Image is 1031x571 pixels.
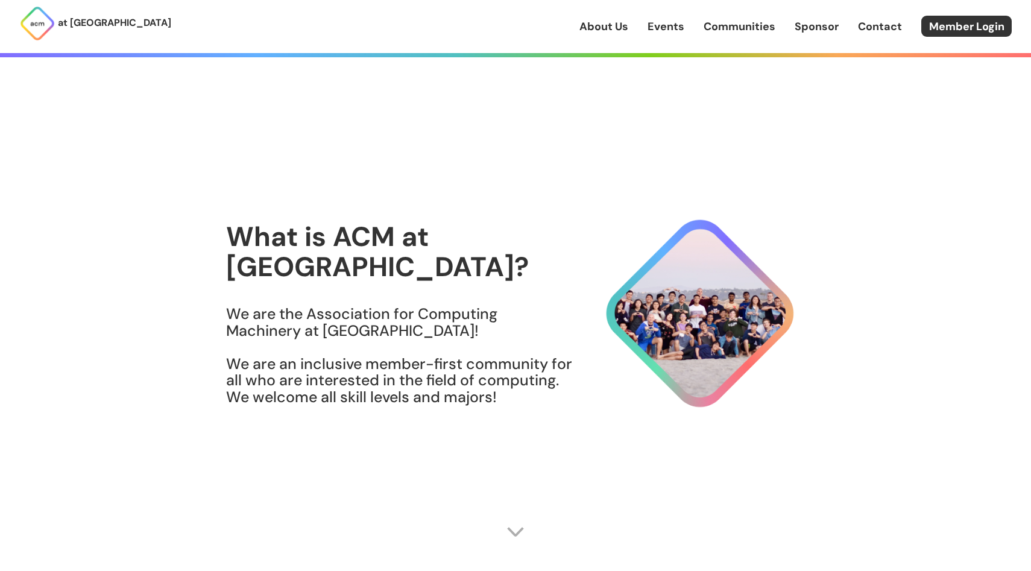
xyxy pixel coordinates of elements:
[579,19,628,34] a: About Us
[648,19,684,34] a: Events
[573,209,805,418] img: About Hero Image
[795,19,839,34] a: Sponsor
[58,15,171,31] p: at [GEOGRAPHIC_DATA]
[858,19,902,34] a: Contact
[921,16,1012,37] a: Member Login
[19,5,55,42] img: ACM Logo
[506,523,525,541] img: Scroll Arrow
[19,5,171,42] a: at [GEOGRAPHIC_DATA]
[226,306,573,405] h3: We are the Association for Computing Machinery at [GEOGRAPHIC_DATA]! We are an inclusive member-f...
[704,19,775,34] a: Communities
[226,222,573,282] h1: What is ACM at [GEOGRAPHIC_DATA]?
